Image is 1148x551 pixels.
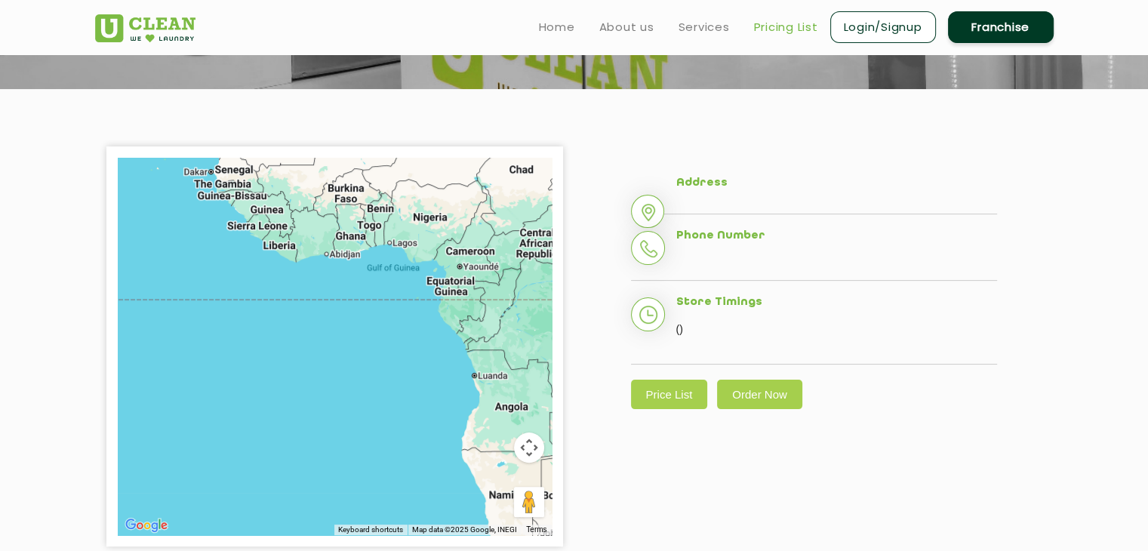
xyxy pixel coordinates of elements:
a: Franchise [948,11,1054,43]
button: Map camera controls [514,432,544,463]
span: Map data ©2025 Google, INEGI [412,525,517,534]
h5: Store Timings [676,296,997,309]
a: About us [599,18,654,36]
a: Pricing List [754,18,818,36]
a: Open this area in Google Maps (opens a new window) [122,516,171,535]
h5: Address [676,177,997,190]
p: () [676,318,997,340]
h5: Phone Number [676,229,997,243]
button: Drag Pegman onto the map to open Street View [514,487,544,517]
a: Price List [631,380,708,409]
img: UClean Laundry and Dry Cleaning [95,14,195,42]
a: Terms [526,525,546,535]
a: Home [539,18,575,36]
a: Login/Signup [830,11,936,43]
a: Order Now [717,380,802,409]
a: Services [679,18,730,36]
button: Keyboard shortcuts [338,525,403,535]
img: Google [122,516,171,535]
